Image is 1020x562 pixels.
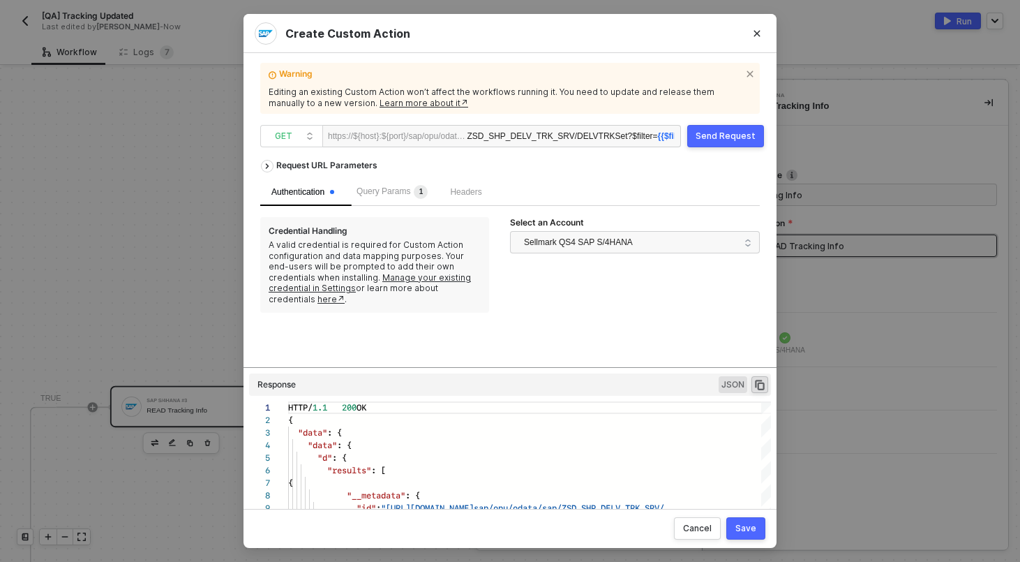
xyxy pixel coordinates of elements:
span: 1 [419,188,423,195]
div: 2 [249,414,270,427]
span: Headers [450,187,481,197]
a: here↗ [317,294,345,304]
span: icon-close [746,67,757,78]
div: 9 [249,502,270,515]
button: Send Request [687,125,764,147]
span: 200 [342,401,357,414]
div: A valid credential is required for Custom Action configuration and data mapping purposes. Your en... [269,239,481,305]
button: Cancel [674,517,721,540]
div: 1 [249,401,270,414]
span: icon-copy-paste [753,378,766,391]
button: Close [737,14,777,53]
span: { [288,413,293,427]
div: https://${host}:${port}/sap/opu/odata/sap/ [328,126,467,147]
div: 5 [249,452,270,464]
span: : [376,501,381,515]
div: Response [257,379,296,390]
div: Credential Handling [269,225,347,237]
label: Select an Account [510,217,593,228]
span: : [ [371,464,386,477]
span: Sellmark QS4 SAP S/4HANA [524,232,633,253]
span: {{$filter}} [658,131,693,141]
span: icon-arrow-right [262,164,273,170]
div: 8 [249,489,270,502]
span: : { [332,451,347,464]
span: "results" [327,464,371,477]
div: Request URL Parameters [269,153,384,178]
span: "data" [308,438,337,452]
span: : { [327,426,342,439]
span: GET [275,126,314,147]
span: 1.1 [313,401,327,414]
span: OK [357,401,366,414]
div: Cancel [683,523,712,534]
div: 4 [249,439,270,452]
div: 6 [249,464,270,477]
span: ?$filter= [628,131,693,141]
textarea: Editor content;Press Alt+F1 for Accessibility Options. [288,401,289,414]
span: "d" [317,451,332,464]
img: integration-icon [259,27,273,40]
span: "data" [298,426,327,439]
div: Authentication [271,186,334,199]
div: Create Custom Action [255,22,765,45]
div: 7 [249,477,270,489]
span: : { [405,489,420,502]
a: Learn more about it↗ [380,98,468,108]
span: HTTP/ [288,401,313,414]
sup: 1 [414,185,428,199]
span: " [381,501,386,515]
span: "__metadata" [347,489,405,502]
span: sap/opu/odata/sap/ZSD_SHP_DELV_TRK_SRV/ [474,501,664,515]
span: Warning [279,68,740,84]
div: Send Request [696,131,756,142]
div: 3 [249,427,270,439]
span: Query Params [357,186,428,196]
a: Manage your existing credential in Settings [269,272,471,294]
span: { [288,476,293,489]
span: : { [337,438,352,452]
div: Editing an existing Custom Action won’t affect the workflows running it. You need to update and r... [269,87,751,108]
span: "id" [357,501,376,515]
div: Save [735,523,756,534]
span: [URL][DOMAIN_NAME] [386,501,474,515]
span: JSON [719,376,747,393]
button: Save [726,517,765,540]
div: ZSD_SHP_DELV_TRK_SRV/DELVTRKSet [467,126,675,148]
